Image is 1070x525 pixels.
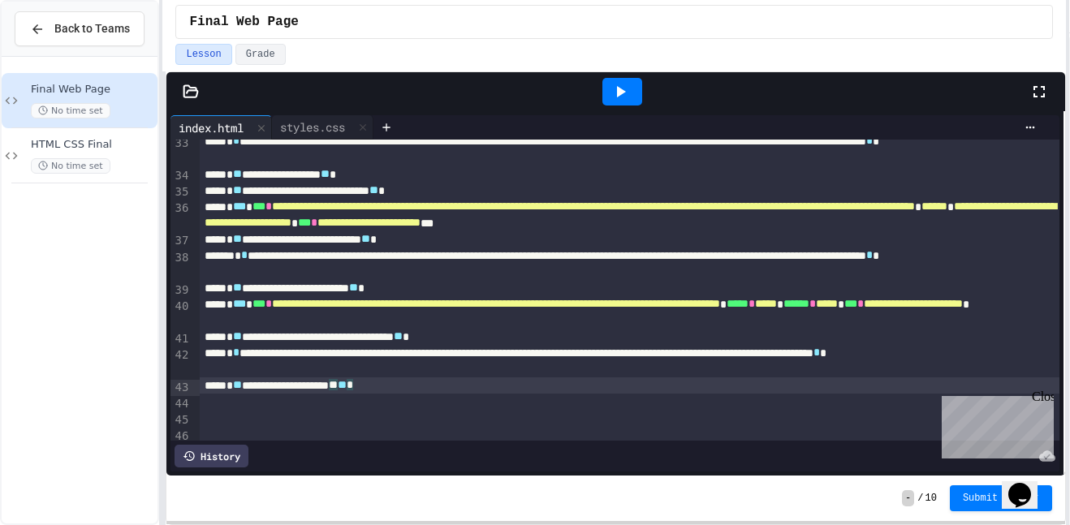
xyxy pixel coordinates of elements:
[272,115,373,140] div: styles.css
[170,347,191,380] div: 42
[15,11,145,46] button: Back to Teams
[925,492,936,505] span: 10
[170,168,191,184] div: 34
[31,138,154,152] span: HTML CSS Final
[170,250,191,282] div: 38
[963,492,1039,505] span: Submit Answer
[170,412,191,428] div: 45
[170,136,191,168] div: 33
[170,233,191,249] div: 37
[54,20,130,37] span: Back to Teams
[170,184,191,200] div: 35
[170,119,252,136] div: index.html
[170,115,272,140] div: index.html
[170,380,191,396] div: 43
[170,282,191,299] div: 39
[170,428,191,445] div: 46
[6,6,112,103] div: Chat with us now!Close
[272,118,353,136] div: styles.css
[175,44,231,65] button: Lesson
[1002,460,1054,509] iframe: chat widget
[31,83,154,97] span: Final Web Page
[170,396,191,412] div: 44
[170,331,191,347] div: 41
[175,445,248,467] div: History
[902,490,914,506] span: -
[189,12,298,32] span: Final Web Page
[235,44,286,65] button: Grade
[917,492,923,505] span: /
[935,389,1054,458] iframe: chat widget
[31,158,110,174] span: No time set
[170,200,191,233] div: 36
[31,103,110,118] span: No time set
[950,485,1052,511] button: Submit Answer
[170,299,191,331] div: 40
